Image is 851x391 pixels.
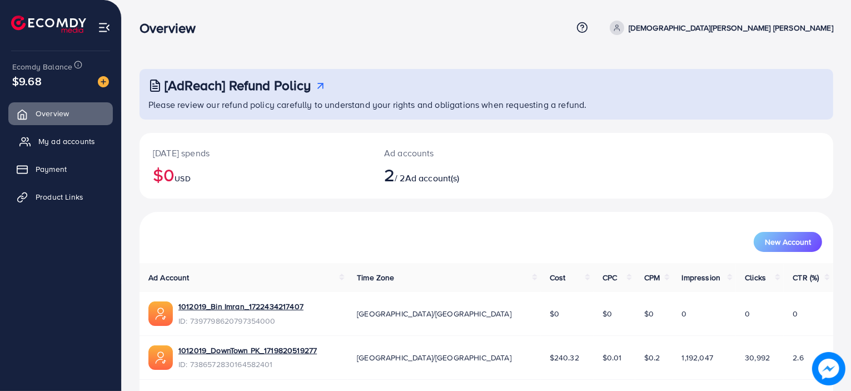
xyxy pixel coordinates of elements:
span: Impression [682,272,721,283]
span: Payment [36,164,67,175]
span: 0 [793,308,798,319]
a: [DEMOGRAPHIC_DATA][PERSON_NAME] [PERSON_NAME] [605,21,833,35]
span: 30,992 [745,352,770,363]
a: 1012019_Bin Imran_1722434217407 [178,301,303,312]
img: image [812,352,845,385]
a: Payment [8,158,113,180]
p: [DATE] spends [153,146,357,160]
span: Ecomdy Balance [12,61,72,72]
span: Time Zone [357,272,394,283]
h2: $0 [153,164,357,185]
span: $0.01 [603,352,622,363]
span: $0 [550,308,559,319]
a: Product Links [8,186,113,208]
span: [GEOGRAPHIC_DATA]/[GEOGRAPHIC_DATA] [357,352,511,363]
span: CPC [603,272,617,283]
span: [GEOGRAPHIC_DATA]/[GEOGRAPHIC_DATA] [357,308,511,319]
span: 1,192,047 [682,352,713,363]
p: Ad accounts [384,146,531,160]
h2: / 2 [384,164,531,185]
p: [DEMOGRAPHIC_DATA][PERSON_NAME] [PERSON_NAME] [629,21,833,34]
span: $0.2 [644,352,660,363]
img: ic-ads-acc.e4c84228.svg [148,301,173,326]
span: Product Links [36,191,83,202]
span: $240.32 [550,352,579,363]
img: logo [11,16,86,33]
span: Ad Account [148,272,190,283]
img: image [98,76,109,87]
span: CTR (%) [793,272,819,283]
button: New Account [754,232,822,252]
span: My ad accounts [38,136,95,147]
h3: [AdReach] Refund Policy [165,77,311,93]
p: Please review our refund policy carefully to understand your rights and obligations when requesti... [148,98,827,111]
img: ic-ads-acc.e4c84228.svg [148,345,173,370]
span: ID: 7397798620797354000 [178,315,303,326]
span: ID: 7386572830164582401 [178,359,317,370]
span: CPM [644,272,660,283]
span: 2.6 [793,352,803,363]
span: Overview [36,108,69,119]
span: $0 [603,308,612,319]
span: New Account [765,238,811,246]
span: 2 [384,162,395,187]
a: Overview [8,102,113,125]
h3: Overview [140,20,205,36]
span: Clicks [745,272,766,283]
a: My ad accounts [8,130,113,152]
span: $0 [644,308,654,319]
span: USD [175,173,190,184]
a: 1012019_DownTown PK_1719820519277 [178,345,317,356]
span: 0 [745,308,750,319]
span: $9.68 [12,73,42,89]
img: menu [98,21,111,34]
span: Ad account(s) [405,172,460,184]
span: Cost [550,272,566,283]
span: 0 [682,308,687,319]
